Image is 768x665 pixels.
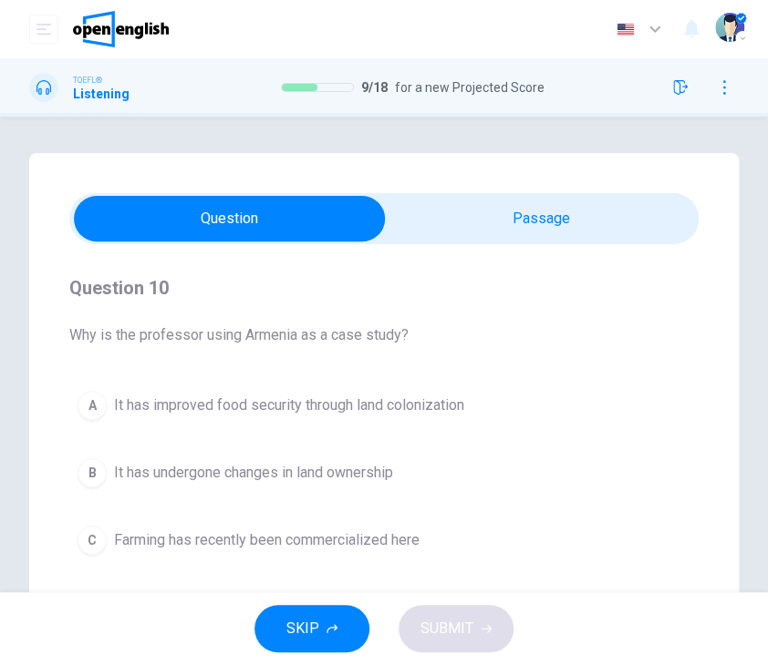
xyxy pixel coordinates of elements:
button: SKIP [254,605,369,652]
h4: Question 10 [69,273,699,302]
img: Profile picture [715,13,744,42]
div: A [78,391,107,420]
img: OpenEnglish logo [73,11,169,47]
span: Why is the professor using Armenia as a case study? [69,324,699,346]
button: open mobile menu [29,15,58,44]
span: 9 / 18 [361,80,388,95]
span: It has undergone changes in land ownership [114,462,393,484]
img: en [614,23,637,36]
div: B [78,458,107,487]
button: DAgricultural output has increased significantly [69,585,699,630]
button: BIt has undergone changes in land ownership [69,450,699,496]
span: Farming has recently been commercialized here [114,529,420,551]
span: for a new Projected Score [395,80,545,95]
span: SKIP [286,616,319,641]
button: AIt has improved food security through land colonization [69,383,699,428]
div: C [78,526,107,555]
span: It has improved food security through land colonization [114,394,464,416]
span: TOEFL® [73,74,102,87]
button: CFarming has recently been commercialized here [69,517,699,563]
h1: Listening [73,87,130,101]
